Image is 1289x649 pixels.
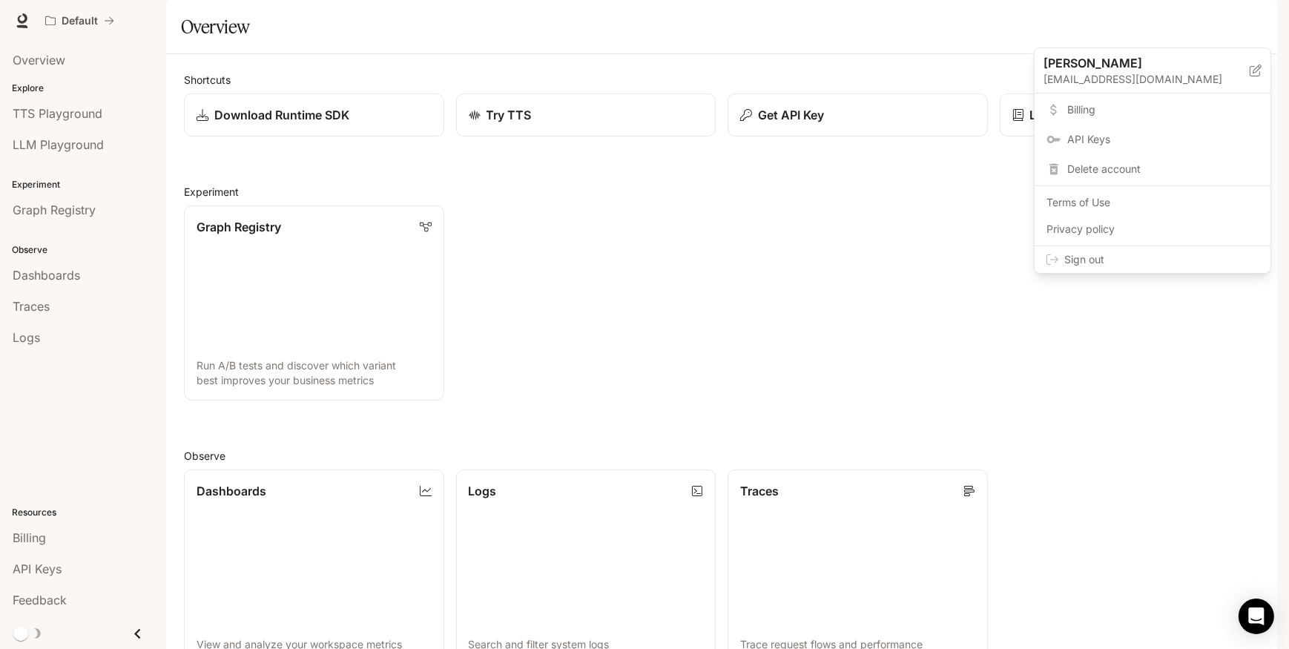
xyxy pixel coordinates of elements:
div: Delete account [1038,156,1267,182]
p: [PERSON_NAME] [1044,54,1226,72]
span: API Keys [1067,132,1259,147]
span: Sign out [1064,252,1259,267]
span: Delete account [1067,162,1259,177]
div: Sign out [1035,246,1270,273]
a: Privacy policy [1038,216,1267,243]
a: Billing [1038,96,1267,123]
div: [PERSON_NAME][EMAIL_ADDRESS][DOMAIN_NAME] [1035,48,1270,93]
span: Billing [1067,102,1259,117]
span: Privacy policy [1046,222,1259,237]
a: Terms of Use [1038,189,1267,216]
p: [EMAIL_ADDRESS][DOMAIN_NAME] [1044,72,1250,87]
a: API Keys [1038,126,1267,153]
span: Terms of Use [1046,195,1259,210]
